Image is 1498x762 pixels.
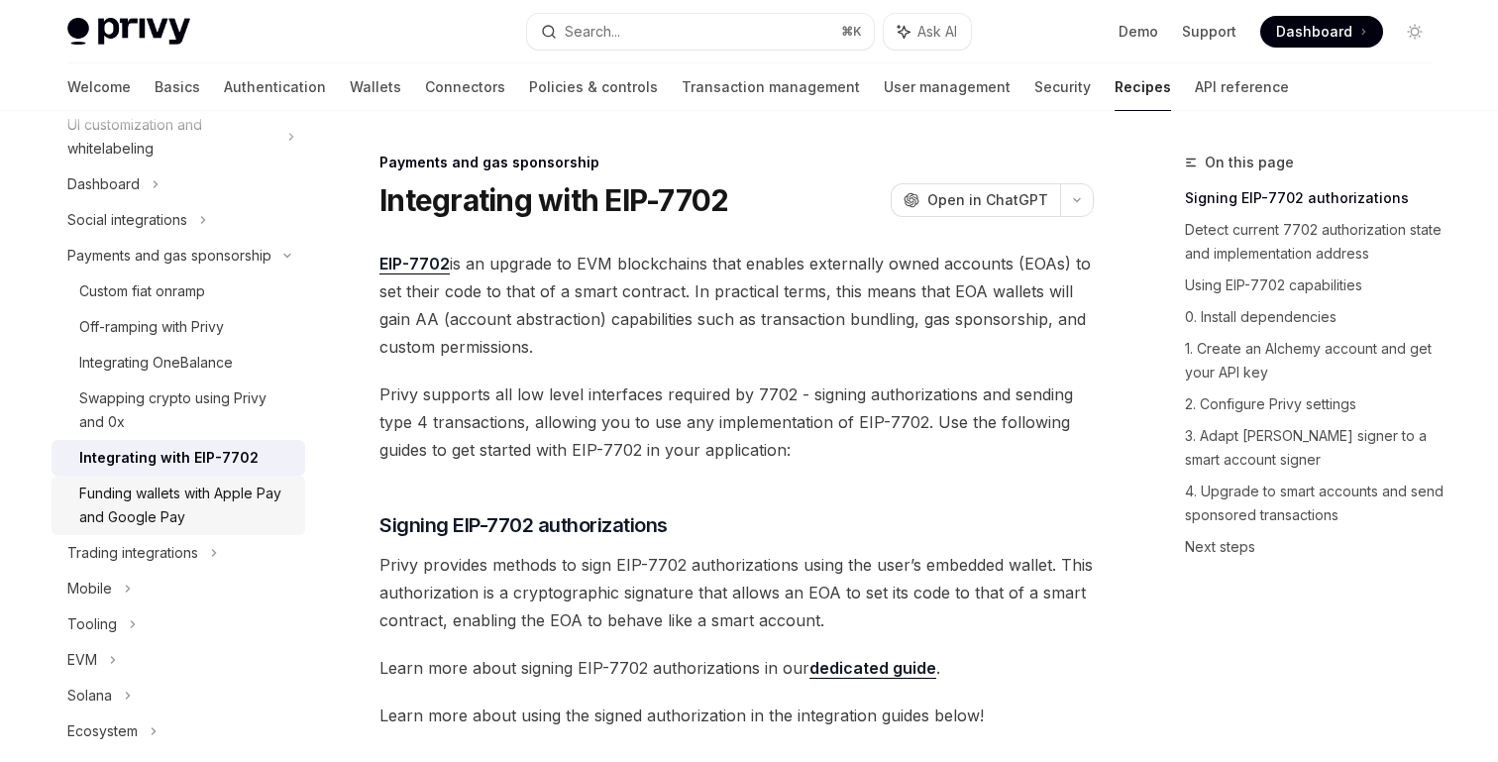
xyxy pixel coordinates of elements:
[67,648,97,672] div: EVM
[67,208,187,232] div: Social integrations
[379,182,728,218] h1: Integrating with EIP-7702
[927,190,1048,210] span: Open in ChatGPT
[79,386,293,434] div: Swapping crypto using Privy and 0x
[379,153,1094,172] div: Payments and gas sponsorship
[1399,16,1431,48] button: Toggle dark mode
[1276,22,1352,42] span: Dashboard
[67,244,271,268] div: Payments and gas sponsorship
[52,273,305,309] a: Custom fiat onramp
[1185,531,1446,563] a: Next steps
[379,254,450,274] a: EIP-7702
[1185,476,1446,531] a: 4. Upgrade to smart accounts and send sponsored transactions
[1119,22,1158,42] a: Demo
[379,551,1094,634] span: Privy provides methods to sign EIP-7702 authorizations using the user’s embedded wallet. This aut...
[67,577,112,600] div: Mobile
[884,63,1011,111] a: User management
[1205,151,1294,174] span: On this page
[67,172,140,196] div: Dashboard
[1185,333,1446,388] a: 1. Create an Alchemy account and get your API key
[1195,63,1289,111] a: API reference
[1260,16,1383,48] a: Dashboard
[1034,63,1091,111] a: Security
[1182,22,1236,42] a: Support
[79,446,259,470] div: Integrating with EIP-7702
[224,63,326,111] a: Authentication
[1185,214,1446,270] a: Detect current 7702 authorization state and implementation address
[79,351,233,375] div: Integrating OneBalance
[1185,388,1446,420] a: 2. Configure Privy settings
[1185,420,1446,476] a: 3. Adapt [PERSON_NAME] signer to a smart account signer
[1185,270,1446,301] a: Using EIP-7702 capabilities
[155,63,200,111] a: Basics
[379,250,1094,361] span: is an upgrade to EVM blockchains that enables externally owned accounts (EOAs) to set their code ...
[1115,63,1171,111] a: Recipes
[79,482,293,529] div: Funding wallets with Apple Pay and Google Pay
[891,183,1060,217] button: Open in ChatGPT
[350,63,401,111] a: Wallets
[527,14,874,50] button: Search...⌘K
[67,18,190,46] img: light logo
[1185,301,1446,333] a: 0. Install dependencies
[379,702,1094,729] span: Learn more about using the signed authorization in the integration guides below!
[379,511,668,539] span: Signing EIP-7702 authorizations
[67,63,131,111] a: Welcome
[79,315,224,339] div: Off-ramping with Privy
[565,20,620,44] div: Search...
[52,345,305,381] a: Integrating OneBalance
[884,14,971,50] button: Ask AI
[809,658,936,679] a: dedicated guide
[1185,182,1446,214] a: Signing EIP-7702 authorizations
[841,24,862,40] span: ⌘ K
[67,719,138,743] div: Ecosystem
[52,381,305,440] a: Swapping crypto using Privy and 0x
[52,309,305,345] a: Off-ramping with Privy
[379,654,1094,682] span: Learn more about signing EIP-7702 authorizations in our .
[67,612,117,636] div: Tooling
[52,440,305,476] a: Integrating with EIP-7702
[682,63,860,111] a: Transaction management
[79,279,205,303] div: Custom fiat onramp
[67,684,112,708] div: Solana
[917,22,957,42] span: Ask AI
[379,381,1094,464] span: Privy supports all low level interfaces required by 7702 - signing authorizations and sending typ...
[67,541,198,565] div: Trading integrations
[425,63,505,111] a: Connectors
[52,476,305,535] a: Funding wallets with Apple Pay and Google Pay
[529,63,658,111] a: Policies & controls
